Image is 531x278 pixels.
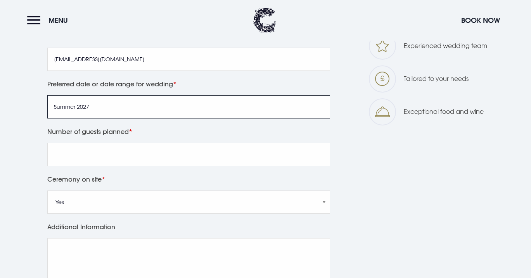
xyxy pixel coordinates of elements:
button: Book Now [457,12,504,29]
p: Exceptional food and wine [404,106,484,117]
label: Preferred date or date range for wedding [47,79,330,89]
img: Wedding tailored icon [375,72,389,86]
button: Menu [27,12,72,29]
span: Menu [48,16,68,25]
p: Tailored to your needs [404,73,469,84]
label: Ceremony on site [47,174,330,185]
img: Wedding team icon [376,40,389,52]
p: Experienced wedding team [404,40,487,51]
img: Clandeboye Lodge [253,8,276,33]
img: Why icon 4 1 [375,106,390,117]
label: Number of guests planned [47,126,330,137]
label: Additional Information [47,221,330,232]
